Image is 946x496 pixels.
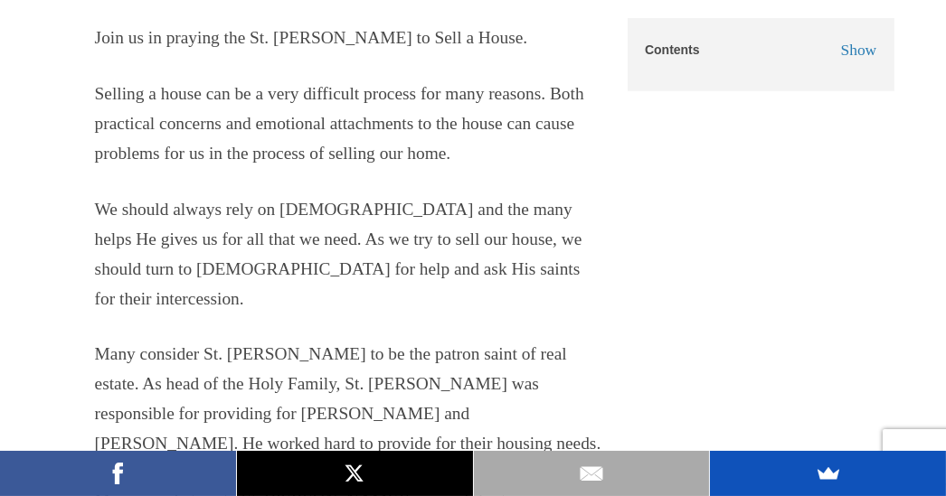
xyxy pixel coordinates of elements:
[237,451,473,496] a: X
[95,23,601,53] p: Join us in praying the St. [PERSON_NAME] to Sell a House.
[95,80,601,169] p: Selling a house can be a very difficult process for many reasons. Both practical concerns and emo...
[710,451,946,496] a: SumoMe
[341,460,368,487] img: X
[474,451,710,496] a: Email
[815,460,842,487] img: SumoMe
[645,42,700,56] h5: Contents
[578,460,605,487] img: Email
[95,195,601,314] p: We should always rely on [DEMOGRAPHIC_DATA] and the many helps He gives us for all that we need. ...
[95,340,601,459] p: Many consider St. [PERSON_NAME] to be the patron saint of real estate. As head of the Holy Family...
[841,41,877,59] span: Show
[104,460,131,487] img: Facebook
